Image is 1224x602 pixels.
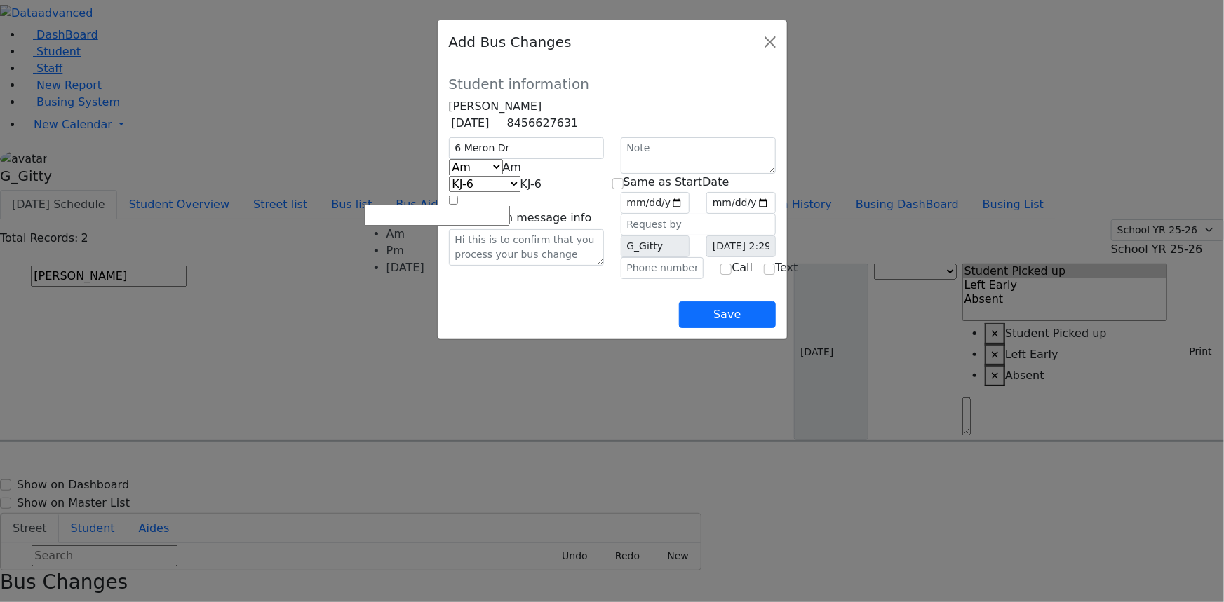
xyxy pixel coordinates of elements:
[621,257,704,279] input: Phone number
[520,177,542,191] span: KJ-6
[449,210,592,226] label: Notification message info
[706,192,776,214] input: End date
[386,259,510,276] li: [DATE]
[775,259,798,276] label: Text
[452,116,490,130] span: [DATE]
[503,160,522,174] span: Am
[624,174,729,191] label: Same as StartDate
[449,137,604,159] input: Address
[732,259,753,276] label: Call
[386,226,510,242] li: Am
[449,100,542,113] span: [PERSON_NAME]
[706,235,776,257] input: Created at
[507,116,579,130] span: 8456627631
[364,205,510,226] input: Search
[679,301,775,328] button: Save
[621,192,690,214] input: Start date
[386,242,510,259] li: Pm
[449,76,776,93] h5: Student information
[621,214,776,235] input: Request by
[449,32,572,53] h5: Add Bus Changes
[621,235,690,257] input: Created by user
[759,31,781,53] button: Close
